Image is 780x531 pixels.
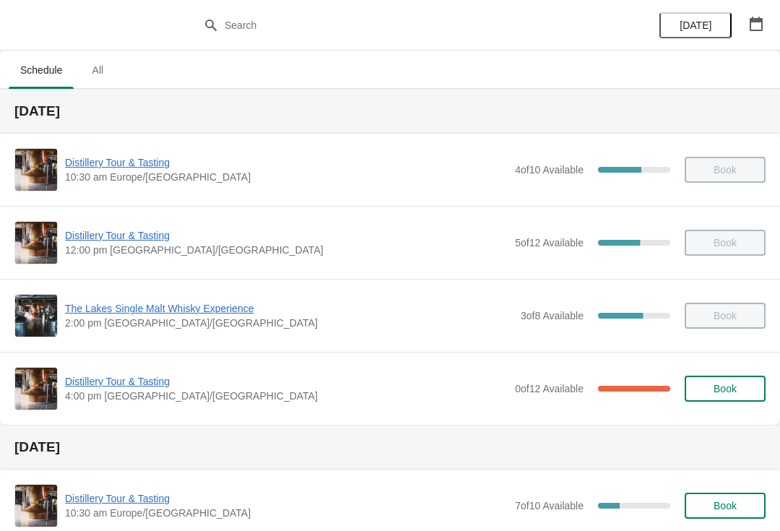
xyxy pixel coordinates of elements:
[65,243,508,257] span: 12:00 pm [GEOGRAPHIC_DATA]/[GEOGRAPHIC_DATA]
[14,104,766,118] h2: [DATE]
[65,228,508,243] span: Distillery Tour & Tasting
[15,149,57,191] img: Distillery Tour & Tasting | | 10:30 am Europe/London
[65,506,508,520] span: 10:30 am Europe/[GEOGRAPHIC_DATA]
[65,316,513,330] span: 2:00 pm [GEOGRAPHIC_DATA]/[GEOGRAPHIC_DATA]
[685,493,766,519] button: Book
[65,374,508,389] span: Distillery Tour & Tasting
[714,383,737,394] span: Book
[65,170,508,184] span: 10:30 am Europe/[GEOGRAPHIC_DATA]
[65,301,513,316] span: The Lakes Single Malt Whisky Experience
[659,12,732,38] button: [DATE]
[224,12,585,38] input: Search
[515,500,584,511] span: 7 of 10 Available
[65,389,508,403] span: 4:00 pm [GEOGRAPHIC_DATA]/[GEOGRAPHIC_DATA]
[15,485,57,527] img: Distillery Tour & Tasting | | 10:30 am Europe/London
[515,164,584,176] span: 4 of 10 Available
[15,295,57,337] img: The Lakes Single Malt Whisky Experience | | 2:00 pm Europe/London
[65,491,508,506] span: Distillery Tour & Tasting
[15,222,57,264] img: Distillery Tour & Tasting | | 12:00 pm Europe/London
[515,237,584,249] span: 5 of 12 Available
[515,383,584,394] span: 0 of 12 Available
[680,20,711,31] span: [DATE]
[521,310,584,321] span: 3 of 8 Available
[9,57,74,83] span: Schedule
[14,440,766,454] h2: [DATE]
[79,57,116,83] span: All
[15,368,57,410] img: Distillery Tour & Tasting | | 4:00 pm Europe/London
[714,500,737,511] span: Book
[685,376,766,402] button: Book
[65,155,508,170] span: Distillery Tour & Tasting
